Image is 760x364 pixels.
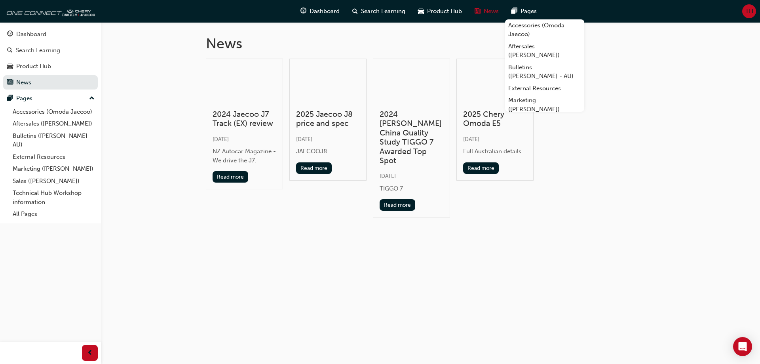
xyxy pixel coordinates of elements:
a: pages-iconPages [505,3,543,19]
a: All Pages [9,208,98,220]
div: Dashboard [16,30,46,39]
a: Accessories (Omoda Jaecoo) [9,106,98,118]
a: Dashboard [3,27,98,42]
span: pages-icon [511,6,517,16]
a: External Resources [505,82,584,95]
span: news-icon [7,79,13,86]
span: [DATE] [380,173,396,179]
a: car-iconProduct Hub [412,3,468,19]
a: 2025 Chery Omoda E5[DATE]Full Australian details.Read more [456,59,534,181]
span: search-icon [7,47,13,54]
span: search-icon [352,6,358,16]
span: TH [745,7,753,16]
button: DashboardSearch LearningProduct HubNews [3,25,98,91]
span: car-icon [418,6,424,16]
div: Pages [16,94,32,103]
a: Aftersales ([PERSON_NAME]) [9,118,98,130]
span: news-icon [475,6,481,16]
a: Marketing ([PERSON_NAME]) [9,163,98,175]
a: Bulletins ([PERSON_NAME] - AU) [9,130,98,151]
a: Accessories (Omoda Jaecoo) [505,19,584,40]
button: Read more [380,199,416,211]
a: Marketing ([PERSON_NAME]) [505,94,584,115]
a: search-iconSearch Learning [346,3,412,19]
a: Sales ([PERSON_NAME]) [9,175,98,187]
span: car-icon [7,63,13,70]
span: [DATE] [463,136,479,143]
div: Full Australian details. [463,147,527,156]
span: Pages [521,7,537,16]
span: Search Learning [361,7,405,16]
a: 2025 Jaecoo J8 price and spec[DATE]JAECOOJ8Read more [289,59,367,181]
span: guage-icon [300,6,306,16]
h3: 2024 Jaecoo J7 Track (EX) review [213,110,276,128]
a: Search Learning [3,43,98,58]
span: pages-icon [7,95,13,102]
a: 2024 Jaecoo J7 Track (EX) review[DATE]NZ Autocar Magazine - We drive the J7.Read more [206,59,283,190]
h3: 2025 Chery Omoda E5 [463,110,527,128]
div: Product Hub [16,62,51,71]
span: prev-icon [87,348,93,358]
span: [DATE] [296,136,312,143]
h3: 2025 Jaecoo J8 price and spec [296,110,360,128]
span: Dashboard [310,7,340,16]
span: [DATE] [213,136,229,143]
button: Pages [3,91,98,106]
a: news-iconNews [468,3,505,19]
a: 2024 [PERSON_NAME] China Quality Study TIGGO 7 Awarded Top Spot[DATE]TIGGO 7Read more [373,59,450,218]
a: guage-iconDashboard [294,3,346,19]
div: TIGGO 7 [380,184,443,193]
button: Read more [213,171,249,183]
a: News [3,75,98,90]
button: Read more [296,162,332,174]
img: oneconnect [4,3,95,19]
h1: News [206,35,655,52]
span: News [484,7,499,16]
div: Open Intercom Messenger [733,337,752,356]
div: Search Learning [16,46,60,55]
span: up-icon [89,93,95,104]
button: Read more [463,162,499,174]
span: guage-icon [7,31,13,38]
span: Product Hub [427,7,462,16]
a: Bulletins ([PERSON_NAME] - AU) [505,61,584,82]
a: Product Hub [3,59,98,74]
a: External Resources [9,151,98,163]
a: Aftersales ([PERSON_NAME]) [505,40,584,61]
button: TH [742,4,756,18]
div: NZ Autocar Magazine - We drive the J7. [213,147,276,165]
h3: 2024 [PERSON_NAME] China Quality Study TIGGO 7 Awarded Top Spot [380,110,443,165]
a: Technical Hub Workshop information [9,187,98,208]
div: JAECOOJ8 [296,147,360,156]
